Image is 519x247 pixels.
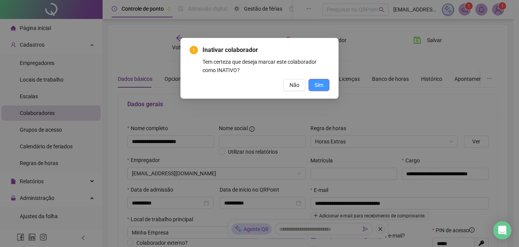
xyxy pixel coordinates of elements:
button: Não [283,79,305,91]
span: exclamation-circle [190,46,198,54]
span: Sim [315,81,323,89]
button: Sim [309,79,329,91]
div: Open Intercom Messenger [493,221,511,239]
div: Tem certeza que deseja marcar este colaborador como INATIVO? [203,58,329,74]
span: Inativar colaborador [203,46,329,55]
span: Não [290,81,299,89]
